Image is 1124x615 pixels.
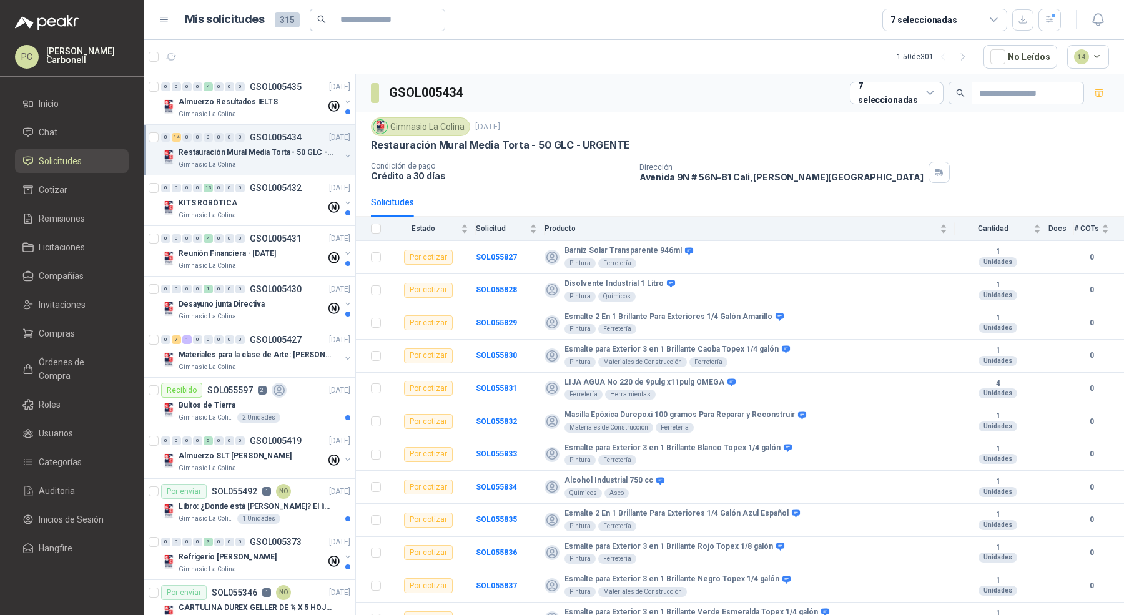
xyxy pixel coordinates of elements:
[225,133,234,142] div: 0
[1074,224,1099,233] span: # COTs
[404,283,453,298] div: Por cotizar
[979,553,1017,563] div: Unidades
[979,487,1017,497] div: Unidades
[235,436,245,445] div: 0
[204,184,213,192] div: 13
[1074,448,1109,460] b: 0
[144,479,355,529] a: Por enviarSOL0554921NO[DATE] Company LogoLibro: ¿Donde está [PERSON_NAME]? El libro mágico. Autor...
[182,538,192,546] div: 0
[39,298,86,312] span: Invitaciones
[39,426,73,440] span: Usuarios
[564,423,653,433] div: Materiales de Construcción
[476,581,517,590] a: SOL055837
[979,454,1017,464] div: Unidades
[214,335,224,344] div: 0
[979,323,1017,333] div: Unidades
[979,356,1017,366] div: Unidades
[39,125,57,139] span: Chat
[15,508,129,531] a: Inicios de Sesión
[258,386,267,395] p: 2
[237,413,280,423] div: 2 Unidades
[179,413,235,423] p: Gimnasio La Colina
[476,515,517,524] a: SOL055835
[214,133,224,142] div: 0
[179,564,236,574] p: Gimnasio La Colina
[476,351,517,360] b: SOL055830
[1074,481,1109,493] b: 0
[979,388,1017,398] div: Unidades
[955,477,1041,487] b: 1
[598,521,636,531] div: Ferretería
[207,386,253,395] p: SOL055597
[225,538,234,546] div: 0
[15,15,79,30] img: Logo peakr
[182,234,192,243] div: 0
[476,483,517,491] a: SOL055834
[476,318,517,327] a: SOL055829
[1067,45,1110,69] button: 14
[564,509,789,519] b: Esmalte 2 En 1 Brillante Para Exteriores 1/4 Galón Azul Español
[979,290,1017,300] div: Unidades
[15,479,129,503] a: Auditoria
[39,541,72,555] span: Hangfire
[214,184,224,192] div: 0
[204,538,213,546] div: 3
[39,355,117,383] span: Órdenes de Compra
[955,411,1041,421] b: 1
[193,538,202,546] div: 0
[250,436,302,445] p: GSOL005419
[161,504,176,519] img: Company Logo
[476,285,517,294] b: SOL055828
[545,224,937,233] span: Producto
[329,435,350,447] p: [DATE]
[598,357,687,367] div: Materiales de Construcción
[329,233,350,245] p: [DATE]
[389,83,465,102] h3: GSOL005434
[564,324,596,334] div: Pintura
[371,195,414,209] div: Solicitudes
[179,298,265,310] p: Desayuno junta Directiva
[225,436,234,445] div: 0
[250,335,302,344] p: GSOL005427
[564,246,682,256] b: Barniz Solar Transparente 946ml
[179,450,292,462] p: Almuerzo SLT [PERSON_NAME]
[250,184,302,192] p: GSOL005432
[1048,217,1074,241] th: Docs
[39,240,85,254] span: Licitaciones
[371,117,470,136] div: Gimnasio La Colina
[955,576,1041,586] b: 1
[476,384,517,393] b: SOL055831
[161,82,170,91] div: 0
[1074,350,1109,362] b: 0
[329,182,350,194] p: [DATE]
[161,554,176,569] img: Company Logo
[955,224,1031,233] span: Cantidad
[204,335,213,344] div: 0
[161,231,353,271] a: 0 0 0 0 4 0 0 0 GSOL005431[DATE] Company LogoReunión Financiera - [DATE]Gimnasio La Colina
[1074,514,1109,526] b: 0
[15,178,129,202] a: Cotizar
[639,163,924,172] p: Dirección
[214,538,224,546] div: 0
[179,109,236,119] p: Gimnasio La Colina
[161,282,353,322] a: 0 0 0 0 1 0 0 0 GSOL005430[DATE] Company LogoDesayuno junta DirectivaGimnasio La Colina
[979,257,1017,267] div: Unidades
[564,390,603,400] div: Ferretería
[545,217,955,241] th: Producto
[476,450,517,458] a: SOL055833
[564,488,602,498] div: Químicos
[15,322,129,345] a: Compras
[172,436,181,445] div: 0
[161,285,170,293] div: 0
[250,538,302,546] p: GSOL005373
[639,172,924,182] p: Avenida 9N # 56N-81 Cali , [PERSON_NAME][GEOGRAPHIC_DATA]
[404,447,453,462] div: Por cotizar
[956,89,965,97] span: search
[15,264,129,288] a: Compañías
[225,285,234,293] div: 0
[179,261,236,271] p: Gimnasio La Colina
[476,253,517,262] a: SOL055827
[564,410,795,420] b: Masilla Epóxica Durepoxi 100 gramos Para Reparar y Reconstruir
[235,335,245,344] div: 0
